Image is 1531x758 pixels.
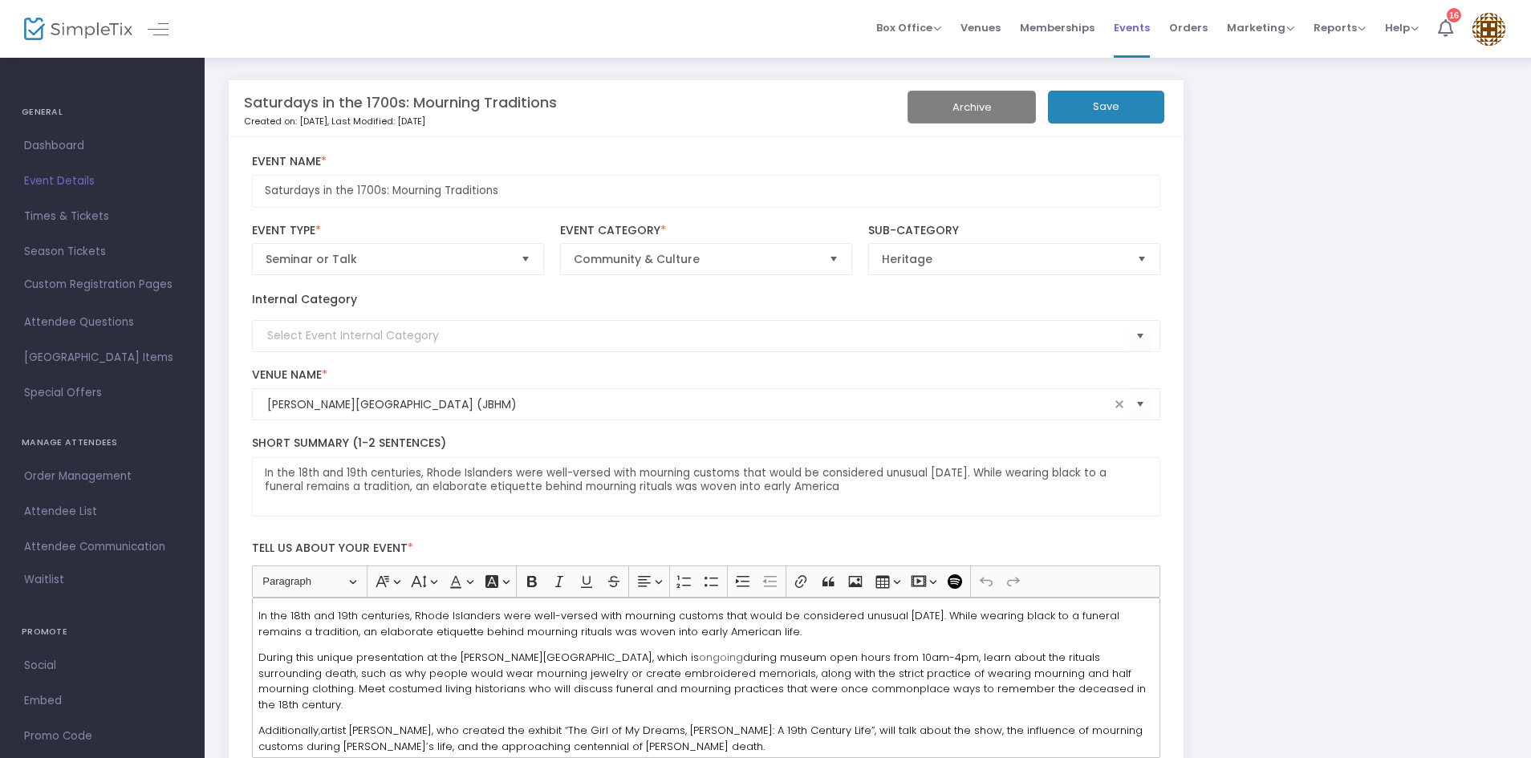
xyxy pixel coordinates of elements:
span: Short Summary (1-2 Sentences) [252,435,446,451]
span: Attendee Communication [24,537,181,557]
span: Marketing [1227,20,1294,35]
span: Orders [1169,7,1208,48]
span: Season Tickets [24,241,181,262]
span: Dashboard [24,136,181,156]
button: Select [1129,319,1151,352]
button: Archive [908,91,1036,124]
span: Embed [24,691,181,711]
button: Paragraph [255,570,363,594]
p: Created on: [DATE] [244,115,860,128]
label: Venue Name [252,368,1161,383]
span: During this unique presentation at the [PERSON_NAME][GEOGRAPHIC_DATA], which is [258,650,699,665]
span: Special Offers [24,383,181,403]
label: Event Name [252,155,1161,169]
h4: MANAGE ATTENDEES [22,427,183,459]
label: Internal Category [252,291,357,308]
span: Promo Code [24,726,181,747]
input: Select Venue [267,396,1111,413]
span: Event Details [24,171,181,192]
span: In the 18th and 19th centuries, Rhode Islanders were well-versed with mourning customs that would... [258,608,1119,639]
div: Rich Text Editor, main [252,598,1161,758]
span: Order Management [24,466,181,487]
span: during museum open hours from 10am-4pm, learn about the rituals surrounding death, such as why pe... [258,650,1146,712]
span: Help [1385,20,1419,35]
span: Social [24,655,181,676]
span: Box Office [876,20,941,35]
span: Attendee List [24,501,181,522]
span: Community & Culture [574,251,817,267]
span: Reports [1314,20,1366,35]
h4: PROMOTE [22,616,183,648]
label: Event Type [252,224,545,238]
p: , [258,723,1153,754]
button: Select [1129,388,1151,421]
span: clear [1110,395,1129,414]
p: ongoing [258,650,1153,712]
label: Event Category [560,224,853,238]
button: Select [822,244,845,274]
span: artist [PERSON_NAME], who created the exhibit “The Girl of My Dreams, [PERSON_NAME]: A 19th Centu... [258,723,1143,754]
button: Select [1131,244,1153,274]
span: Seminar or Talk [266,251,509,267]
div: 16 [1447,8,1461,22]
span: Paragraph [262,572,346,591]
span: Heritage [882,251,1125,267]
span: Additionally [258,723,319,738]
span: Custom Registration Pages [24,277,173,293]
label: Sub-Category [868,224,1161,238]
input: Select Event Internal Category [267,327,1130,344]
span: Events [1114,7,1150,48]
span: Waitlist [24,572,64,588]
span: Times & Tickets [24,206,181,227]
m-panel-title: Saturdays in the 1700s: Mourning Traditions [244,91,557,113]
span: [GEOGRAPHIC_DATA] Items [24,347,181,368]
button: Select [514,244,537,274]
label: Tell us about your event [244,533,1168,565]
h4: GENERAL [22,96,183,128]
div: Editor toolbar [252,565,1161,598]
span: Memberships [1020,7,1094,48]
input: Enter Event Name [252,175,1161,208]
button: Save [1048,91,1164,124]
span: Attendee Questions [24,312,181,333]
span: , Last Modified: [DATE] [327,115,425,128]
span: Venues [960,7,1001,48]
